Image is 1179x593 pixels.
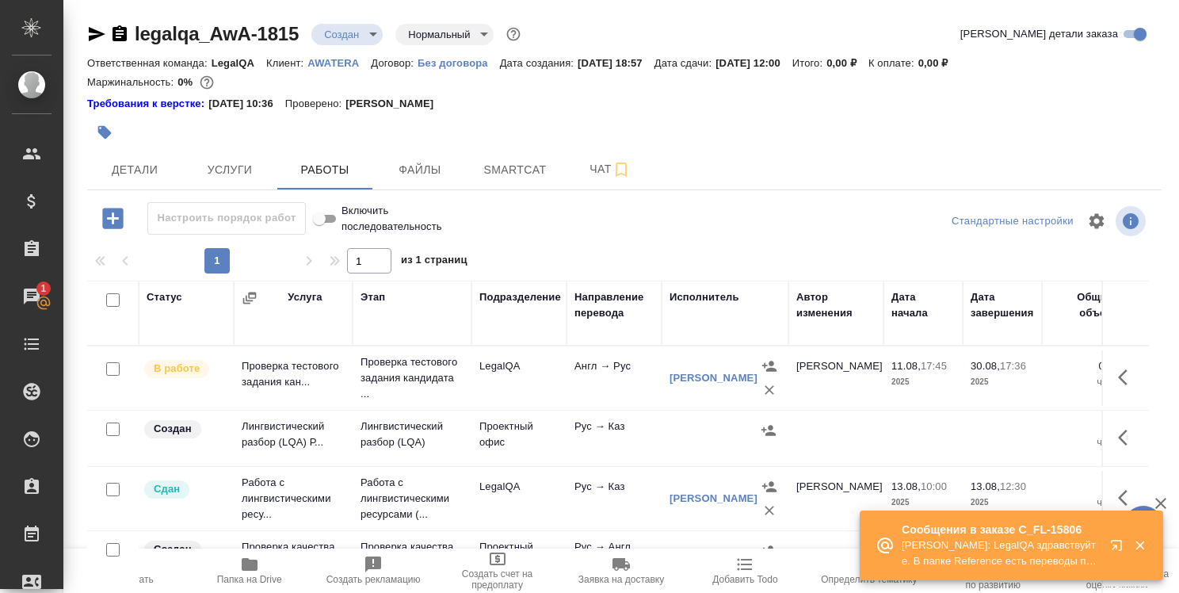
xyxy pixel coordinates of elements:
button: Создан [319,28,364,41]
span: [PERSON_NAME] детали заказа [960,26,1118,42]
button: Создать рекламацию [311,549,435,593]
span: из 1 страниц [401,251,467,274]
p: Дата создания: [500,57,578,69]
p: LegalQA [212,57,266,69]
td: [PERSON_NAME] [788,350,883,406]
p: 11.08, [891,360,921,372]
td: Рус → Англ [567,531,662,587]
a: 1 [4,277,59,316]
button: Добавить Todo [683,549,807,593]
p: В работе [154,361,200,377]
p: К оплате: [868,57,918,69]
p: Итого: [792,57,826,69]
span: Папка на Drive [217,574,282,585]
button: Нормальный [403,28,475,41]
p: Сдан [154,481,180,497]
div: Услуга [288,289,322,305]
td: Рус → Каз [567,411,662,466]
button: Удалить [757,499,781,522]
td: Лингвистический разбор (LQA) Р... [234,411,353,466]
p: 2025 [971,374,1034,390]
p: Сообщения в заказе C_FL-15806 [902,522,1100,538]
p: [DATE] 10:36 [208,96,285,112]
div: Статус [147,289,182,305]
div: Заказ еще не согласован с клиентом, искать исполнителей рано [143,539,226,560]
button: Открыть в новой вкладке [1101,530,1139,568]
p: Проверка качества перевода (LQA) [361,539,464,571]
p: [DATE] 18:57 [578,57,654,69]
button: Закрыть [1124,538,1156,553]
p: 0,5 [1050,358,1113,374]
td: [PERSON_NAME] [788,471,883,526]
td: LegalQA [471,471,567,526]
span: Добавить Todo [712,574,777,585]
button: Пересчитать [63,549,187,593]
span: Детали [97,160,173,180]
td: Работа с лингвистическими ресу... [234,467,353,530]
button: Назначить [757,354,781,378]
button: Сгруппировать [242,290,258,306]
p: 30.08, [971,360,1000,372]
div: Общий объем [1050,289,1113,321]
p: 2025 [891,495,955,511]
div: Заказ еще не согласован с клиентом, искать исполнителей рано [143,419,226,440]
button: 🙏 [1124,506,1163,545]
span: Чат [572,159,648,179]
p: 0,00 ₽ [918,57,960,69]
td: Англ → Рус [567,350,662,406]
p: Создан [154,541,192,557]
a: AWATERA [307,55,371,69]
p: Маржинальность: [87,76,177,88]
p: Дата сдачи: [654,57,715,69]
span: Создать счет на предоплату [445,568,549,591]
span: Файлы [382,160,458,180]
button: Добавить тэг [87,115,122,150]
button: Скопировать ссылку для ЯМессенджера [87,25,106,44]
div: Создан [311,24,383,45]
button: Здесь прячутся важные кнопки [1108,479,1147,517]
p: 17:36 [1000,360,1026,372]
div: Этап [361,289,385,305]
p: AWATERA [307,57,371,69]
div: Автор изменения [796,289,876,321]
div: Исполнитель выполняет работу [143,358,226,380]
span: Посмотреть информацию [1116,206,1149,236]
p: Проверка тестового задания кандидата ... [361,354,464,402]
td: Проверка качества перевода (LQ... [234,531,353,587]
div: Подразделение [479,289,561,305]
p: 13.08, [891,480,921,492]
td: Проверка тестового задания кан... [234,350,353,406]
button: Назначить [757,419,780,442]
span: 1 [31,281,55,296]
p: Лингвистический разбор (LQA) [361,419,464,450]
div: split button [948,209,1078,234]
button: Здесь прячутся важные кнопки [1108,358,1147,396]
div: Направление перевода [574,289,654,321]
button: Назначить [757,475,781,499]
a: [PERSON_NAME] [670,492,757,504]
button: Создать счет на предоплату [435,549,559,593]
p: Без договора [418,57,500,69]
div: Дата начала [891,289,955,321]
div: Исполнитель [670,289,739,305]
p: Работа с лингвистическими ресурсами (... [361,475,464,522]
p: час [1050,374,1113,390]
p: Клиент: [266,57,307,69]
td: Проектный офис [471,531,567,587]
span: Заявка на доставку [578,574,664,585]
div: Дата завершения [971,289,1034,321]
p: час [1050,434,1113,450]
p: 13.08, [971,480,1000,492]
button: Скопировать ссылку [110,25,129,44]
button: Добавить работу [91,202,135,235]
button: Определить тематику [807,549,931,593]
p: 0% [177,76,196,88]
p: Проверено: [285,96,346,112]
p: час [1050,495,1113,511]
div: Нажми, чтобы открыть папку с инструкцией [87,96,208,112]
button: Назначить [757,539,780,563]
p: [PERSON_NAME] [345,96,445,112]
p: 10:00 [921,480,947,492]
p: 0 [1050,419,1113,434]
span: Работы [287,160,363,180]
